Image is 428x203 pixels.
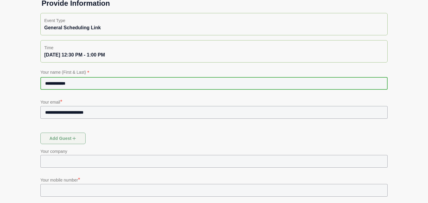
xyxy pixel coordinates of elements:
button: Add guest [40,133,86,144]
span: Add guest [49,133,77,144]
p: Your email [40,98,388,106]
div: [DATE] 12:30 PM - 1:00 PM [44,51,384,59]
p: Your name (First & Last) [40,69,388,77]
p: Your company [40,148,388,155]
p: Your mobile number [40,176,388,184]
div: General Scheduling Link [44,24,384,31]
p: Event Type [44,17,384,24]
p: Time [44,44,384,51]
